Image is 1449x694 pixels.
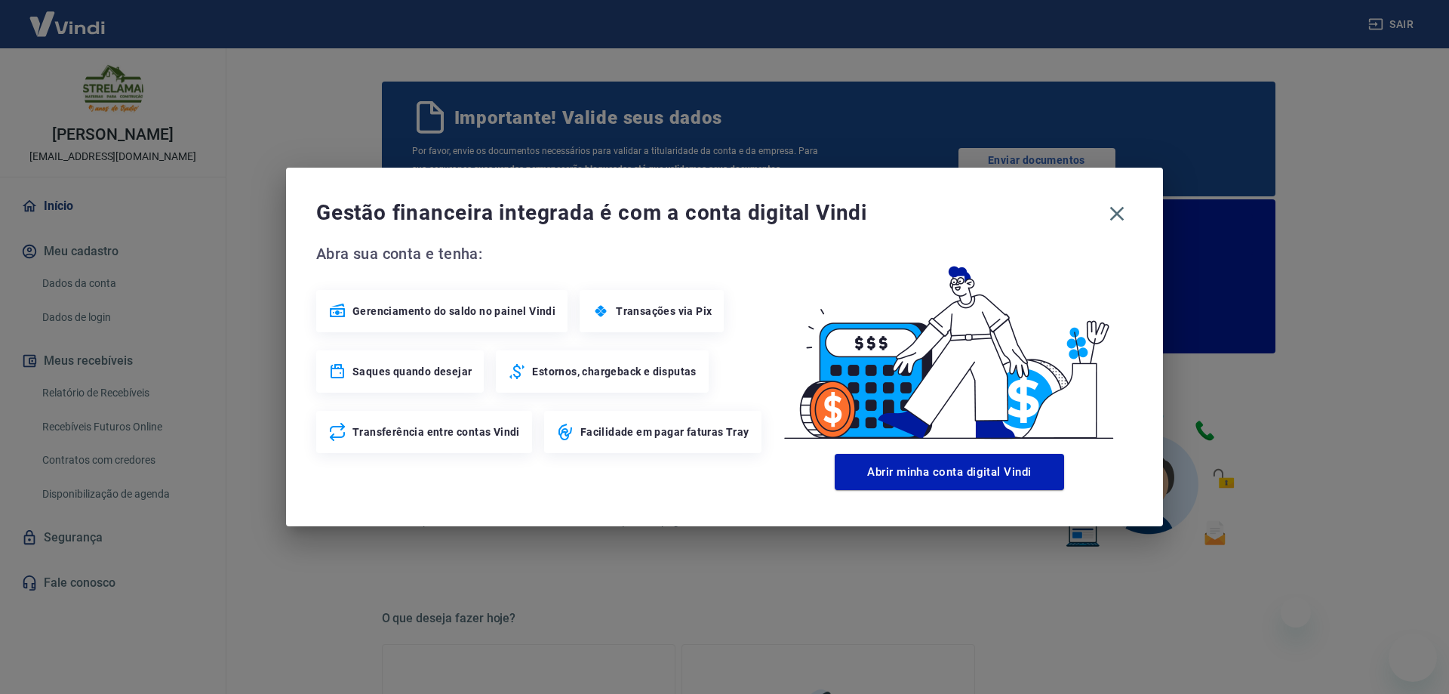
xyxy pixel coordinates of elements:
[1281,597,1311,628] iframe: Fechar mensagem
[316,198,1101,228] span: Gestão financeira integrada é com a conta digital Vindi
[766,242,1133,448] img: Good Billing
[1389,634,1437,682] iframe: Botão para abrir a janela de mensagens
[352,304,555,319] span: Gerenciamento do saldo no painel Vindi
[532,364,696,379] span: Estornos, chargeback e disputas
[316,242,766,266] span: Abra sua conta e tenha:
[352,424,520,440] span: Transferência entre contas Vindi
[580,424,749,440] span: Facilidade em pagar faturas Tray
[616,304,712,319] span: Transações via Pix
[835,454,1064,490] button: Abrir minha conta digital Vindi
[352,364,472,379] span: Saques quando desejar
